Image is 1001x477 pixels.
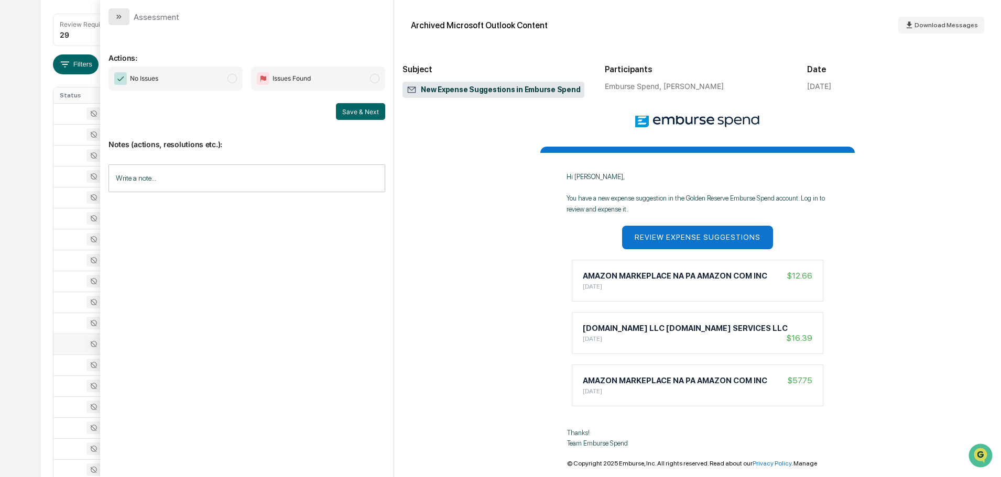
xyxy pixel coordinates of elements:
[6,128,72,147] a: 🖐️Preclearance
[898,17,984,34] button: Download Messages
[567,428,828,450] p: Thanks! Team Emburse Spend
[336,103,385,120] button: Save & Next
[178,83,191,96] button: Start new chat
[72,128,134,147] a: 🗄️Attestations
[605,82,790,91] div: Emburse Spend, [PERSON_NAME]
[86,132,130,142] span: Attestations
[10,153,19,161] div: 🔎
[104,178,127,185] span: Pylon
[257,72,269,85] img: Flag
[407,85,580,95] span: New Expense Suggestions in Emburse Spend
[653,467,665,474] a: here
[273,73,311,84] span: Issues Found
[60,20,110,28] div: Review Required
[567,193,829,215] p: You have a new expense suggestion in the Golden Reserve Emburse Spend account. Log in to review a...
[6,148,70,167] a: 🔎Data Lookup
[786,333,812,343] div: $16.39
[114,72,127,85] img: Checkmark
[53,87,122,103] th: Status
[915,21,978,29] span: Download Messages
[635,114,760,127] img: logo
[108,127,385,149] p: Notes (actions, resolutions etc.):
[10,133,19,141] div: 🖐️
[605,64,790,74] h2: Participants
[10,80,29,99] img: 1746055101610-c473b297-6a78-478c-a979-82029cc54cd1
[622,226,773,249] a: Review Expense Suggestions
[967,442,996,471] iframe: Open customer support
[567,460,828,474] div: © Copyright 2025 Emburse, Inc. All rights reserved. Read about our . Manage your Email settings b...
[402,64,588,74] h2: Subject
[807,64,993,74] h2: Date
[27,48,173,59] input: Clear
[36,80,172,91] div: Start new chat
[583,376,767,385] a: AMAZON MARKEPLACE NA PA AMAZON COM INC
[60,30,69,39] div: 29
[807,82,831,91] div: [DATE]
[787,375,812,385] div: $57.75
[10,22,191,39] p: How can we help?
[583,386,602,395] div: [DATE]
[74,177,127,185] a: Powered byPylon
[53,54,99,74] button: Filters
[130,73,158,84] span: No Issues
[21,152,66,162] span: Data Lookup
[21,132,68,142] span: Preclearance
[108,41,385,62] p: Actions:
[583,271,767,281] a: AMAZON MARKEPLACE NA PA AMAZON COM INC
[787,271,812,281] div: $12.66
[753,460,791,467] a: Privacy Policy
[583,324,788,333] a: [DOMAIN_NAME] LLC [DOMAIN_NAME] SERVICES LLC
[36,91,133,99] div: We're available if you need us!
[411,20,548,30] div: Archived Microsoft Outlook Content
[583,334,602,342] div: [DATE]
[76,133,84,141] div: 🗄️
[134,12,179,22] div: Assessment
[567,172,829,183] p: Hi [PERSON_NAME],
[583,281,602,290] div: [DATE]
